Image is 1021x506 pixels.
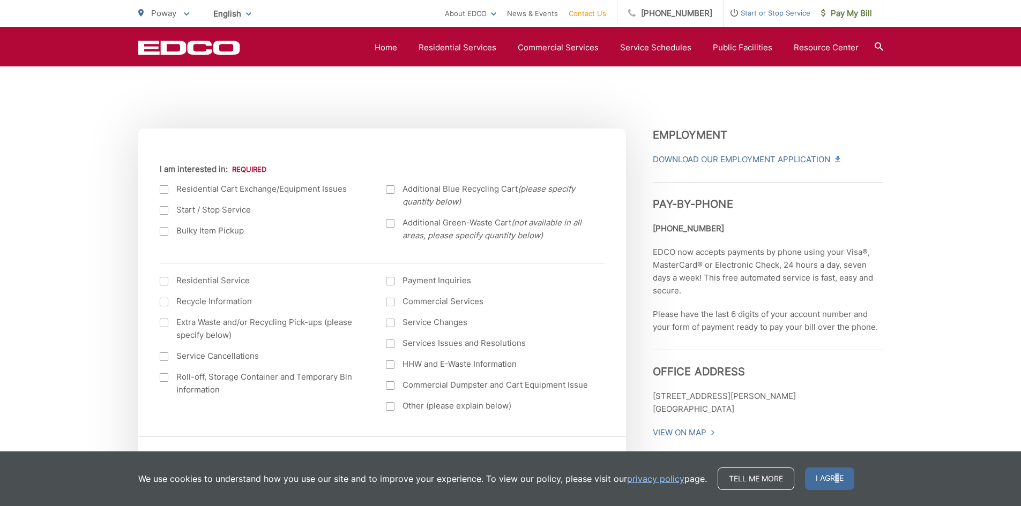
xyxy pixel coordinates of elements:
[507,7,558,20] a: News & Events
[160,274,365,287] label: Residential Service
[805,467,854,490] span: I agree
[653,426,716,439] a: View On Map
[160,203,365,216] label: Start / Stop Service
[653,390,883,416] p: [STREET_ADDRESS][PERSON_NAME] [GEOGRAPHIC_DATA]
[386,316,591,329] label: Service Changes
[386,337,591,350] label: Services Issues and Resolutions
[518,41,599,54] a: Commercial Services
[653,153,839,166] a: Download Our Employment Application
[138,472,707,485] p: We use cookies to understand how you use our site and to improve your experience. To view our pol...
[718,467,794,490] a: Tell me more
[386,358,591,371] label: HHW and E-Waste Information
[160,164,266,174] label: I am interested in:
[713,41,772,54] a: Public Facilities
[205,4,259,23] span: English
[386,399,591,412] label: Other (please explain below)
[653,246,883,297] p: EDCO now accepts payments by phone using your Visa®, MasterCard® or Electronic Check, 24 hours a ...
[160,350,365,362] label: Service Cancellations
[403,216,591,242] span: Additional Green-Waste Cart
[445,7,496,20] a: About EDCO
[160,316,365,342] label: Extra Waste and/or Recycling Pick-ups (please specify below)
[151,8,176,18] span: Poway
[653,223,724,233] strong: [PHONE_NUMBER]
[160,371,365,396] label: Roll-off, Storage Container and Temporary Bin Information
[160,295,365,308] label: Recycle Information
[419,41,496,54] a: Residential Services
[403,183,591,208] span: Additional Blue Recycling Cart
[620,41,691,54] a: Service Schedules
[375,41,397,54] a: Home
[653,350,883,378] h3: Office Address
[386,295,591,308] label: Commercial Services
[653,182,883,210] h3: Pay-by-Phone
[138,40,240,55] a: EDCD logo. Return to the homepage.
[821,7,872,20] span: Pay My Bill
[627,472,684,485] a: privacy policy
[386,274,591,287] label: Payment Inquiries
[569,7,606,20] a: Contact Us
[160,224,365,237] label: Bulky Item Pickup
[386,379,591,391] label: Commercial Dumpster and Cart Equipment Issue
[653,129,883,141] h3: Employment
[653,308,883,334] p: Please have the last 6 digits of your account number and your form of payment ready to pay your b...
[160,183,365,195] label: Residential Cart Exchange/Equipment Issues
[794,41,859,54] a: Resource Center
